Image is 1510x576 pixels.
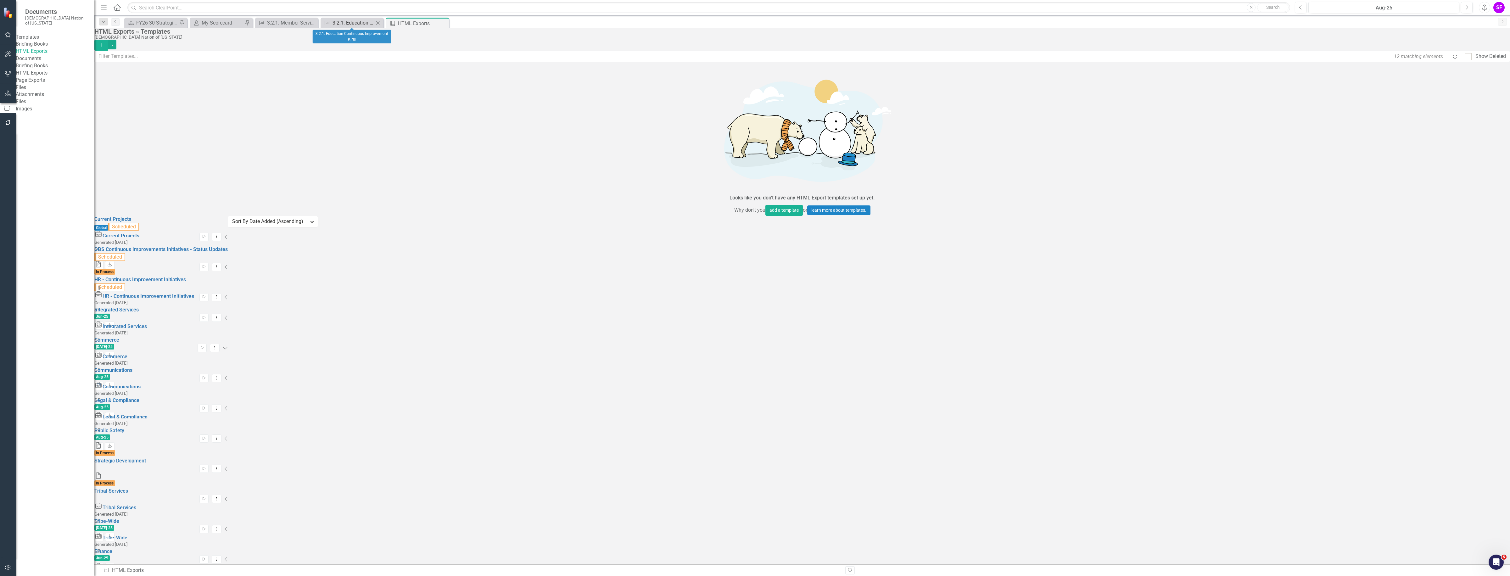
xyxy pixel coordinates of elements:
a: HR - Continuous Improvement Initiatives [103,293,194,299]
a: Images [16,105,94,113]
a: Attachments [16,91,94,98]
img: Getting started [708,67,897,193]
a: My Scorecard [191,19,243,27]
input: Filter Templates... [94,51,1449,62]
div: HTML Exports [103,567,146,574]
button: Search [1257,3,1289,12]
a: Public Safety [94,428,124,433]
div: 3.2.1: Education Continuous Improvement KPIs [333,19,374,27]
span: or [803,207,807,213]
small: Generated [DATE] [94,512,128,517]
a: learn more about templates. [807,205,870,215]
span: Search [1266,5,1280,10]
span: Global [94,225,108,231]
div: 3.2.1: Education Continuous Improvement KPIs [313,30,391,43]
div: Documents [16,55,94,62]
span: Aug-25 [94,404,110,410]
a: 3.2.1: Member Services Continuous Improvement KPIs [257,19,316,27]
a: Integrated Services [94,307,139,313]
a: Strategic Development [94,458,146,464]
span: [DATE]-25 [94,344,114,350]
span: 5 [1502,555,1507,560]
a: Communications [103,384,141,390]
button: Aug-25 [1308,2,1459,13]
div: 12 matching elements [1392,51,1445,62]
a: FY26-30 Strategic Plan [126,19,178,27]
input: Search ClearPoint... [127,2,1290,13]
iframe: Intercom live chat [1489,555,1504,570]
a: Briefing Books [16,41,94,48]
a: Current Projects [103,233,139,239]
span: In Process [94,450,115,456]
a: Current Projects [94,216,131,222]
a: Legal & Compliance [94,397,139,403]
a: Legal & Compliance [103,414,148,420]
a: Tribe-Wide [94,518,119,524]
span: Why don't you [734,207,765,213]
div: HTML Exports » Templates [94,28,1507,35]
a: Tribal Services [103,505,136,511]
button: add a template [765,205,803,216]
span: In Process [94,269,115,275]
a: HTML Exports [16,70,94,77]
a: Integrated Services [103,323,147,329]
div: My Scorecard [202,19,243,27]
small: [DEMOGRAPHIC_DATA] Nation of [US_STATE] [25,15,88,26]
small: Generated [DATE] [94,361,128,366]
a: OOS Continuous Improvements Initiatives - Status Updates [94,246,228,252]
div: FY26-30 Strategic Plan [136,19,178,27]
button: SF [1493,2,1505,13]
small: Generated [DATE] [94,421,128,426]
img: ClearPoint Strategy [3,7,14,18]
span: Jun-25 [94,314,110,319]
div: [DEMOGRAPHIC_DATA] Nation of [US_STATE] [94,35,1507,40]
div: Templates [16,34,94,41]
a: Finance [94,548,112,554]
span: Aug-25 [94,434,110,440]
a: Tribal Services [94,488,128,494]
span: [DATE]-25 [94,525,114,531]
div: Files [16,84,94,91]
small: Generated [DATE] [94,240,128,245]
a: Briefing Books [16,62,94,70]
div: HTML Exports [398,20,447,27]
div: Show Deleted [1475,53,1506,60]
small: Generated [DATE] [94,300,128,305]
span: Scheduled [94,283,125,291]
span: Documents [25,8,88,15]
small: Generated [DATE] [94,391,128,396]
span: In Process [94,480,115,486]
a: Commerce [94,337,119,343]
span: Jun-25 [94,555,110,561]
a: Tribe-Wide [103,535,127,541]
small: Generated [DATE] [94,542,128,547]
span: Aug-25 [94,374,110,380]
a: HR - Continuous Improvement Initiatives [94,277,186,282]
span: Scheduled [94,253,125,261]
a: Files [16,98,94,105]
a: HTML Exports [16,48,94,55]
a: Page Exports [16,77,94,84]
div: 3.2.1: Member Services Continuous Improvement KPIs [267,19,316,27]
a: 3.2.1: Education Continuous Improvement KPIs [322,19,374,27]
div: Looks like you don't have any HTML Export templates set up yet. [730,194,875,202]
a: Commerce [103,354,127,360]
a: Communications [94,367,132,373]
span: Scheduled [108,223,139,231]
small: Generated [DATE] [94,330,128,335]
div: Aug-25 [1311,4,1457,12]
